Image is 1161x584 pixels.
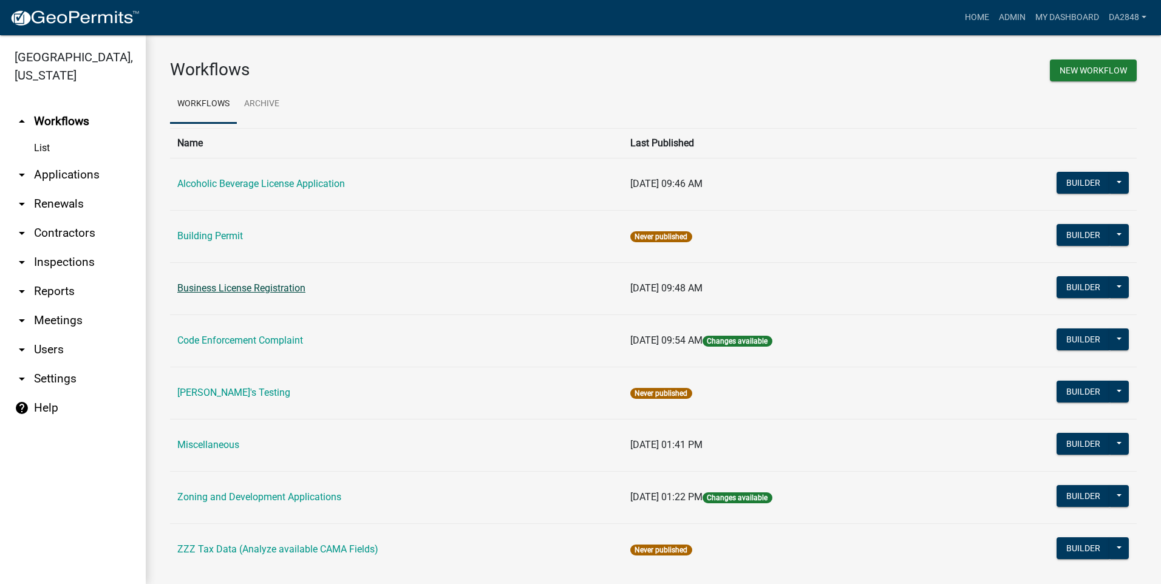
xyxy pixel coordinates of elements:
h3: Workflows [170,59,644,80]
a: Archive [237,85,287,124]
a: My Dashboard [1030,6,1104,29]
button: New Workflow [1050,59,1137,81]
span: Changes available [703,336,772,347]
span: [DATE] 09:54 AM [630,334,703,346]
button: Builder [1057,381,1110,402]
span: [DATE] 09:46 AM [630,178,703,189]
i: help [15,401,29,415]
a: Building Permit [177,230,243,242]
a: Workflows [170,85,237,124]
a: [PERSON_NAME]'s Testing [177,387,290,398]
i: arrow_drop_down [15,284,29,299]
a: Home [960,6,994,29]
i: arrow_drop_down [15,255,29,270]
a: da2848 [1104,6,1151,29]
a: Code Enforcement Complaint [177,334,303,346]
i: arrow_drop_down [15,342,29,357]
button: Builder [1057,433,1110,455]
span: Changes available [703,492,772,503]
button: Builder [1057,276,1110,298]
th: Last Published [623,128,952,158]
a: Admin [994,6,1030,29]
i: arrow_drop_down [15,168,29,182]
span: Never published [630,545,692,555]
button: Builder [1057,172,1110,194]
a: Miscellaneous [177,439,239,450]
span: Never published [630,388,692,399]
a: Alcoholic Beverage License Application [177,178,345,189]
i: arrow_drop_up [15,114,29,129]
i: arrow_drop_down [15,197,29,211]
th: Name [170,128,623,158]
button: Builder [1057,537,1110,559]
button: Builder [1057,224,1110,246]
a: ZZZ Tax Data (Analyze available CAMA Fields) [177,543,378,555]
i: arrow_drop_down [15,313,29,328]
span: [DATE] 09:48 AM [630,282,703,294]
a: Zoning and Development Applications [177,491,341,503]
span: [DATE] 01:22 PM [630,491,703,503]
button: Builder [1057,328,1110,350]
i: arrow_drop_down [15,226,29,240]
i: arrow_drop_down [15,372,29,386]
a: Business License Registration [177,282,305,294]
span: [DATE] 01:41 PM [630,439,703,450]
span: Never published [630,231,692,242]
button: Builder [1057,485,1110,507]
